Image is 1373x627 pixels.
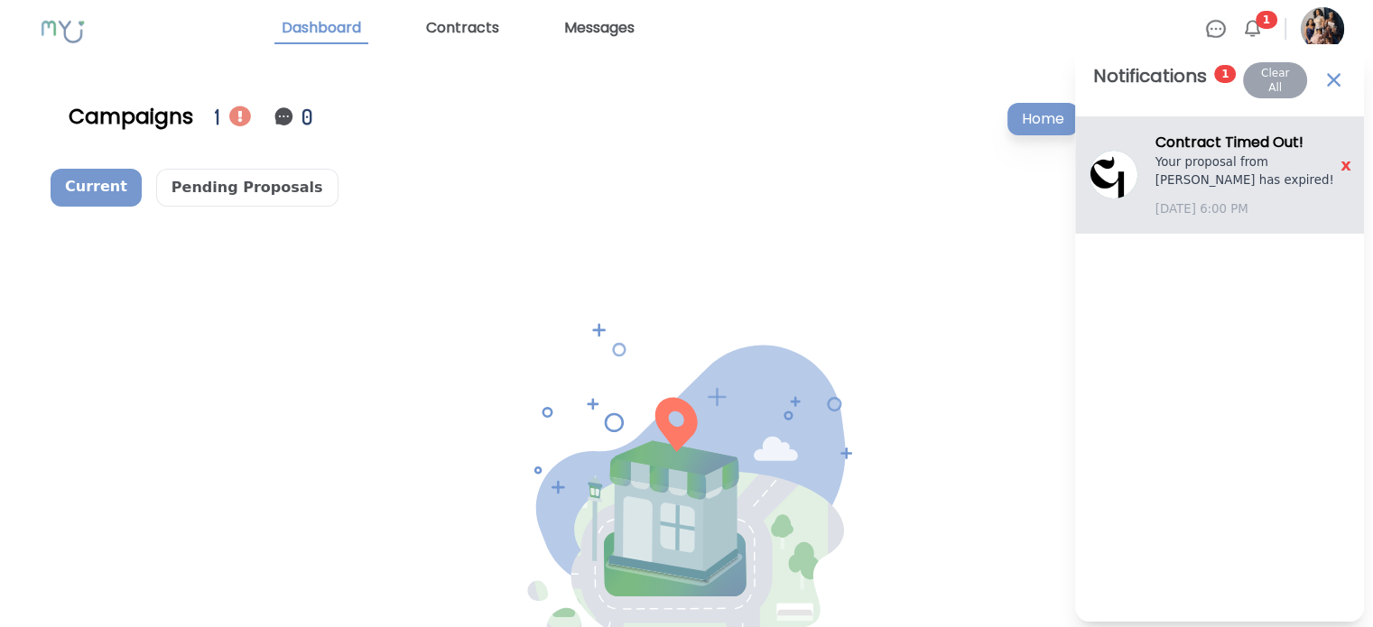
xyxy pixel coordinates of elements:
[1322,68,1346,92] img: Close Contract Notifications
[1155,132,1350,153] h3: Contract Timed Out !
[1007,103,1079,135] p: Home
[229,106,251,127] img: Notification
[1093,62,1207,89] h2: Notifications
[69,102,193,131] div: Campaigns
[1301,7,1344,51] img: Profile
[274,14,368,44] a: Dashboard
[1155,200,1350,218] p: [DATE] 6:00 PM
[1090,151,1137,198] img: Profile
[302,101,316,133] div: 0
[1205,18,1227,40] img: Chat
[273,106,294,127] img: Notification
[215,101,229,133] div: 1
[1214,65,1236,83] span: 1
[1155,153,1350,189] p: Your proposal from [PERSON_NAME] has expired!
[1241,18,1263,40] img: Bell
[156,169,339,207] p: Pending Proposals
[1330,152,1362,179] span: x
[1335,153,1357,175] button: x
[51,169,142,207] p: Current
[419,14,506,44] a: Contracts
[557,14,642,44] a: Messages
[1256,11,1277,29] span: 1
[1243,62,1306,98] button: Clear All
